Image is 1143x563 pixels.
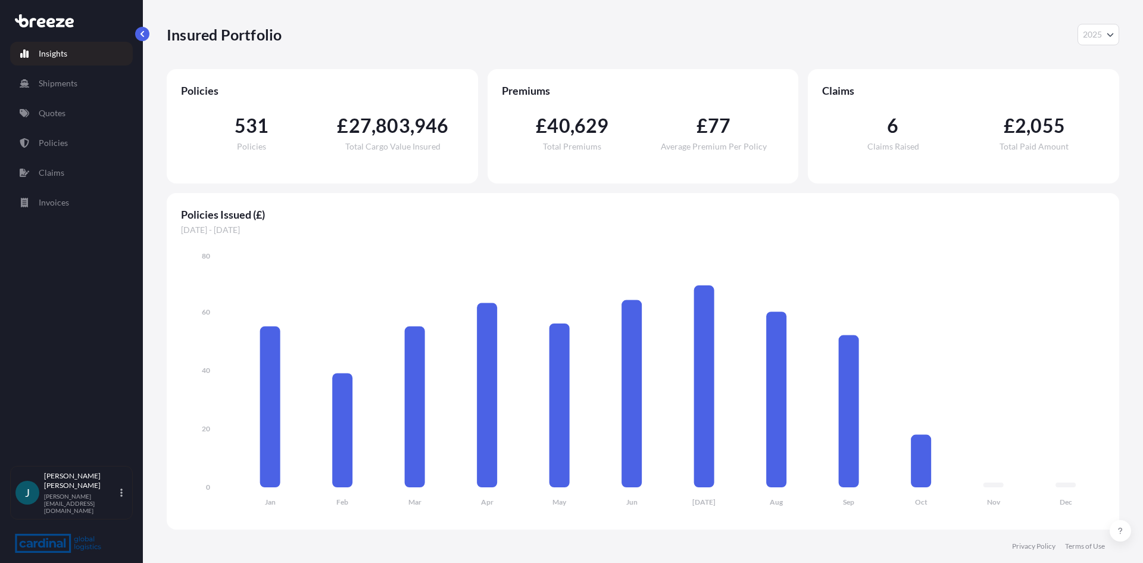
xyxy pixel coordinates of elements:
[265,497,276,506] tspan: Jan
[336,497,348,506] tspan: Feb
[626,497,638,506] tspan: Jun
[10,131,133,155] a: Policies
[502,83,785,98] span: Premiums
[1012,542,1055,551] a: Privacy Policy
[39,137,68,149] p: Policies
[39,48,67,60] p: Insights
[202,366,210,375] tspan: 40
[570,116,574,135] span: ,
[206,483,210,492] tspan: 0
[867,142,919,151] span: Claims Raised
[414,116,449,135] span: 946
[349,116,371,135] span: 27
[1015,116,1026,135] span: 2
[1078,24,1119,45] button: Year Selector
[481,497,494,506] tspan: Apr
[39,77,77,89] p: Shipments
[39,167,64,179] p: Claims
[661,142,767,151] span: Average Premium Per Policy
[692,497,716,506] tspan: [DATE]
[44,471,118,490] p: [PERSON_NAME] [PERSON_NAME]
[10,101,133,125] a: Quotes
[181,224,1105,236] span: [DATE] - [DATE]
[547,116,570,135] span: 40
[822,83,1105,98] span: Claims
[376,116,410,135] span: 803
[39,107,65,119] p: Quotes
[1083,29,1102,41] span: 2025
[10,191,133,214] a: Invoices
[552,497,567,506] tspan: May
[1030,116,1065,135] span: 055
[181,207,1105,222] span: Policies Issued (£)
[1065,542,1105,551] a: Terms of Use
[371,116,376,135] span: ,
[1004,116,1015,135] span: £
[843,497,854,506] tspan: Sep
[167,25,282,44] p: Insured Portfolio
[408,497,421,506] tspan: Mar
[410,116,414,135] span: ,
[181,83,464,98] span: Policies
[770,497,783,506] tspan: Aug
[337,116,348,135] span: £
[235,116,269,135] span: 531
[1000,142,1069,151] span: Total Paid Amount
[10,71,133,95] a: Shipments
[202,307,210,316] tspan: 60
[708,116,730,135] span: 77
[1026,116,1030,135] span: ,
[39,197,69,209] p: Invoices
[10,161,133,185] a: Claims
[887,116,898,135] span: 6
[44,493,118,514] p: [PERSON_NAME][EMAIL_ADDRESS][DOMAIN_NAME]
[1060,497,1072,506] tspan: Dec
[237,142,266,151] span: Policies
[10,42,133,66] a: Insights
[543,142,601,151] span: Total Premiums
[345,142,441,151] span: Total Cargo Value Insured
[25,487,30,499] span: J
[536,116,547,135] span: £
[574,116,609,135] span: 629
[202,251,210,260] tspan: 80
[697,116,708,135] span: £
[987,497,1001,506] tspan: Nov
[915,497,927,506] tspan: Oct
[202,424,210,433] tspan: 20
[15,534,101,553] img: organization-logo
